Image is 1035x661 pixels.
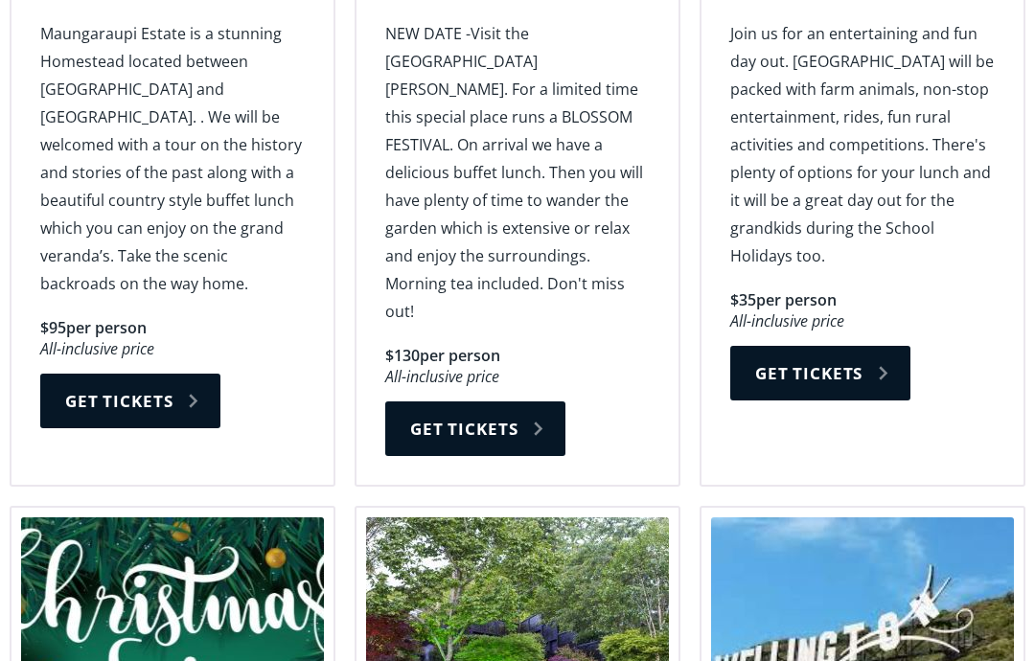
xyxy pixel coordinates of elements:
div: All-inclusive price [385,367,650,387]
div: per person [66,317,147,339]
a: Get tickets [40,374,220,428]
div: $95 [40,317,66,339]
div: All-inclusive price [40,339,305,359]
p: NEW DATE -Visit the [GEOGRAPHIC_DATA][PERSON_NAME]. For a limited time this special place runs a ... [385,20,650,326]
div: $130 [385,345,420,367]
div: All-inclusive price [730,311,995,331]
a: Get tickets [730,346,910,400]
p: Join us for an entertaining and fun day out. [GEOGRAPHIC_DATA] will be packed with farm animals, ... [730,20,995,270]
div: per person [756,289,837,311]
div: $35 [730,289,756,311]
p: Maungaraupi Estate is a stunning Homestead located between [GEOGRAPHIC_DATA] and [GEOGRAPHIC_DATA... [40,20,305,298]
a: Get tickets [385,401,565,456]
div: per person [420,345,500,367]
